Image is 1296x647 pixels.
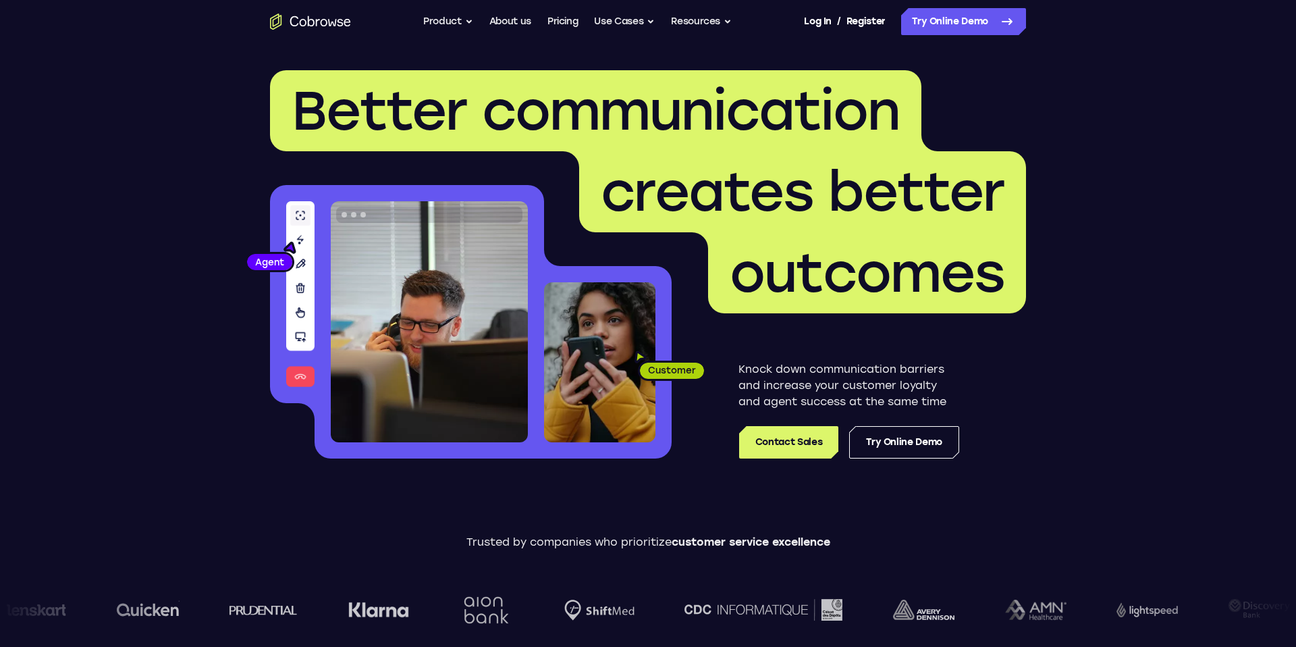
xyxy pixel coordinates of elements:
a: Register [846,8,886,35]
a: Log In [804,8,831,35]
span: creates better [601,159,1004,224]
a: Go to the home page [270,14,351,30]
img: Klarna [344,602,405,618]
a: Pricing [547,8,578,35]
button: Resources [671,8,732,35]
img: A customer holding their phone [544,282,655,442]
img: CDC Informatique [681,599,839,620]
img: AMN Healthcare [1001,600,1062,621]
img: Lightspeed [1113,602,1174,617]
p: Knock down communication barriers and increase your customer loyalty and agent success at the sam... [738,361,959,410]
span: customer service excellence [672,536,830,548]
a: About us [489,8,531,35]
button: Product [423,8,473,35]
a: Contact Sales [739,426,838,459]
a: Try Online Demo [901,8,1026,35]
button: Use Cases [594,8,655,35]
img: prudential [226,604,294,615]
a: Try Online Demo [849,426,959,459]
img: avery-dennison [889,600,950,620]
span: Better communication [292,78,900,143]
img: Shiftmed [560,600,630,621]
span: outcomes [730,240,1004,305]
img: Aion Bank [456,583,510,638]
img: A customer support agent talking on the phone [331,201,528,442]
span: / [837,14,841,30]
